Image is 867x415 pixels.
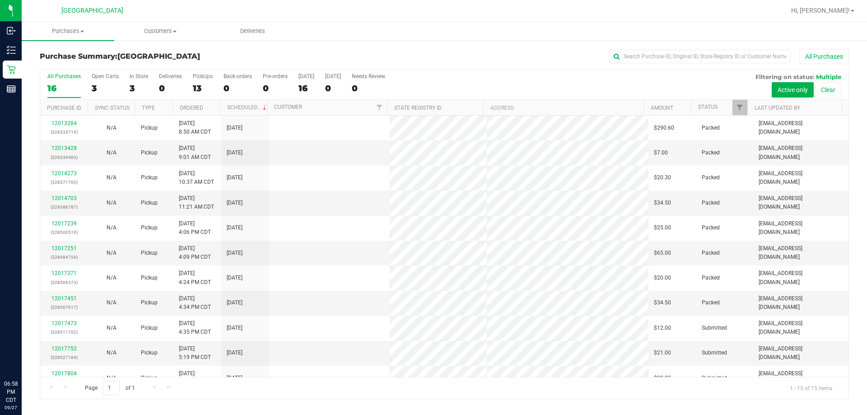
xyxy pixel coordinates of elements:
span: Not Applicable [107,275,117,281]
span: Packed [702,249,720,257]
div: Deliveries [159,73,182,79]
input: Search Purchase ID, Original ID, State Registry ID or Customer Name... [610,50,790,63]
span: Not Applicable [107,375,117,381]
span: Pickup [141,324,158,332]
span: [DATE] [227,324,242,332]
a: 12017752 [51,345,77,352]
p: (328507917) [46,303,82,312]
span: [DATE] 4:34 PM CDT [179,294,211,312]
span: [DATE] [227,199,242,207]
div: 3 [92,83,119,93]
span: Submitted [702,324,727,332]
p: 09/27 [4,404,18,411]
div: Open Carts [92,73,119,79]
span: $34.50 [654,298,671,307]
a: Last Updated By [755,105,800,111]
span: Hi, [PERSON_NAME]! [791,7,850,14]
span: [DATE] [227,224,242,232]
span: [EMAIL_ADDRESS][DOMAIN_NAME] [759,269,843,286]
span: Pickup [141,249,158,257]
span: Not Applicable [107,250,117,256]
a: 12017239 [51,220,77,227]
a: Scheduled [227,104,268,111]
span: Not Applicable [107,125,117,131]
button: N/A [107,173,117,182]
span: $20.00 [654,274,671,282]
button: Clear [815,82,841,98]
span: Pickup [141,349,158,357]
span: [EMAIL_ADDRESS][DOMAIN_NAME] [759,194,843,211]
a: Status [698,104,718,110]
span: Packed [702,298,720,307]
span: [DATE] 11:21 AM CDT [179,194,214,211]
span: Packed [702,173,720,182]
a: 12014703 [51,195,77,201]
a: 12017371 [51,270,77,276]
span: Pickup [141,199,158,207]
span: [EMAIL_ADDRESS][DOMAIN_NAME] [759,319,843,336]
div: 0 [224,83,252,93]
button: N/A [107,374,117,382]
inline-svg: Retail [7,65,16,74]
span: Purchases [22,27,114,35]
inline-svg: Inventory [7,46,16,55]
span: Submitted [702,349,727,357]
p: (328371700) [46,178,82,187]
span: $21.00 [654,349,671,357]
span: [EMAIL_ADDRESS][DOMAIN_NAME] [759,219,843,237]
span: $290.60 [654,124,674,132]
div: In Store [130,73,148,79]
div: [DATE] [325,73,341,79]
a: 12014273 [51,170,77,177]
button: Active only [772,82,814,98]
iframe: Resource center [9,343,36,370]
div: 0 [325,83,341,93]
button: N/A [107,249,117,257]
span: [GEOGRAPHIC_DATA] [117,52,200,61]
div: Back-orders [224,73,252,79]
span: Not Applicable [107,325,117,331]
div: Needs Review [352,73,385,79]
span: Not Applicable [107,149,117,156]
span: [EMAIL_ADDRESS][DOMAIN_NAME] [759,345,843,362]
p: 06:58 PM CDT [4,380,18,404]
span: [DATE] 9:01 AM CDT [179,144,211,161]
a: 12013284 [51,120,77,126]
span: Pickup [141,149,158,157]
span: Pickup [141,374,158,382]
span: [EMAIL_ADDRESS][DOMAIN_NAME] [759,369,843,387]
button: N/A [107,324,117,332]
span: Packed [702,149,720,157]
span: Packed [702,124,720,132]
span: [DATE] 4:24 PM CDT [179,269,211,286]
p: (328506573) [46,278,82,287]
span: Pickup [141,173,158,182]
span: [DATE] [227,349,242,357]
span: [DATE] 10:37 AM CDT [179,169,214,187]
span: Not Applicable [107,224,117,231]
span: Customers [115,27,206,35]
button: N/A [107,349,117,357]
span: Submitted [702,374,727,382]
div: All Purchases [47,73,81,79]
a: 12017473 [51,320,77,326]
input: 1 [103,381,120,395]
span: 1 - 15 of 15 items [783,381,839,395]
p: (328333719) [46,128,82,136]
div: 3 [130,83,148,93]
span: [DATE] [227,173,242,182]
span: [DATE] [227,249,242,257]
span: Multiple [816,73,841,80]
span: Pickup [141,224,158,232]
a: Purchase ID [47,105,81,111]
th: Address [483,100,643,116]
a: Type [142,105,155,111]
span: [EMAIL_ADDRESS][DOMAIN_NAME] [759,119,843,136]
span: Not Applicable [107,174,117,181]
span: [DATE] 4:09 PM CDT [179,244,211,261]
span: Pickup [141,298,158,307]
span: [DATE] 4:35 PM CDT [179,319,211,336]
span: Packed [702,274,720,282]
span: Pickup [141,124,158,132]
span: Deliveries [228,27,277,35]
